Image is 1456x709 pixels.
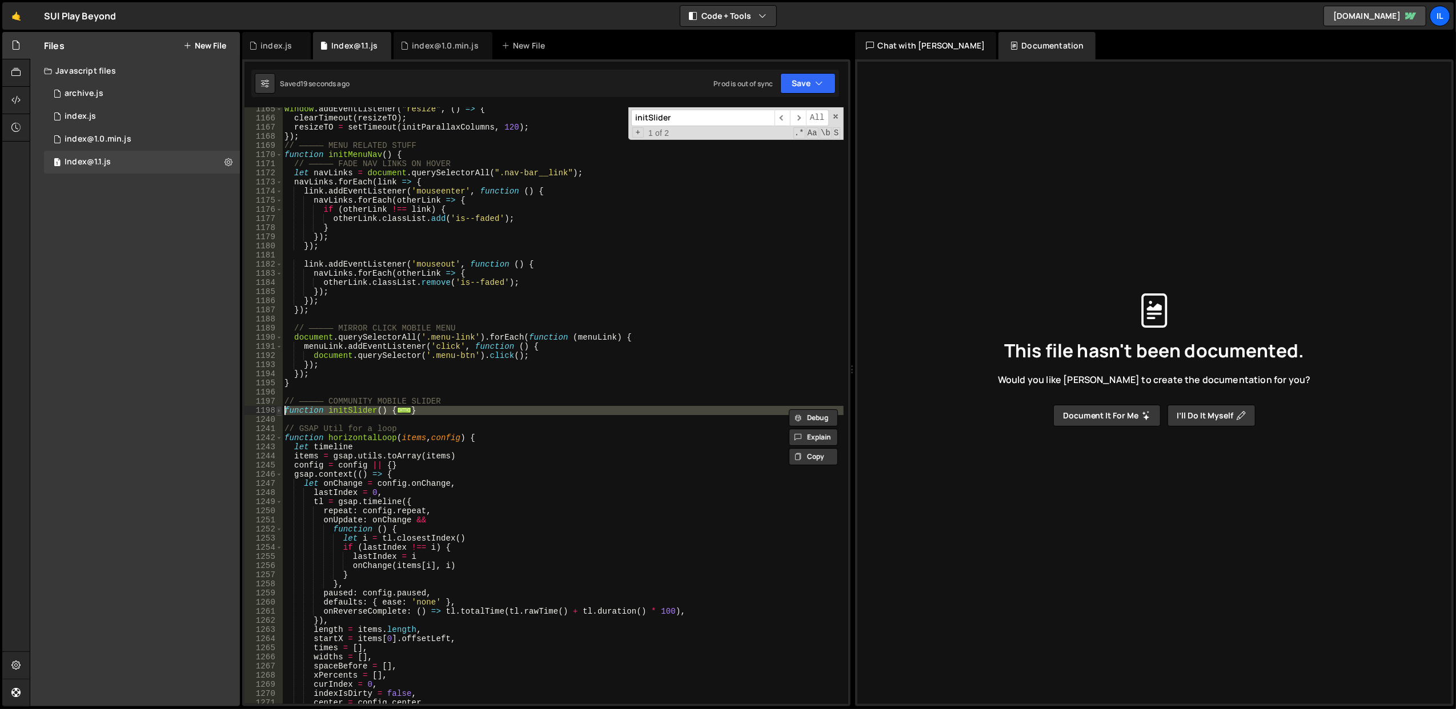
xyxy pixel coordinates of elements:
[244,534,283,543] div: 1253
[244,616,283,625] div: 1262
[244,506,283,515] div: 1250
[244,607,283,616] div: 1261
[44,82,240,105] div: 13362/34351.js
[632,127,644,138] span: Toggle Replace mode
[631,110,775,126] input: Search for
[44,151,240,174] div: 13362/45913.js
[244,433,283,442] div: 1242
[244,159,283,168] div: 1171
[244,442,283,452] div: 1243
[789,409,838,426] button: Debug
[244,104,283,114] div: 1165
[244,598,283,607] div: 1260
[244,296,283,305] div: 1186
[244,123,283,132] div: 1167
[65,134,131,144] div: index@1.0.min.js
[1168,405,1256,426] button: I’ll do it myself
[806,110,829,126] span: Alt-Enter
[244,114,283,123] div: 1166
[244,671,283,680] div: 1268
[833,127,840,139] span: Search In Selection
[44,105,240,128] div: 13362/33342.js
[1053,405,1161,426] button: Document it for me
[44,128,240,151] div: 13362/34425.js
[244,662,283,671] div: 1267
[244,689,283,698] div: 1270
[244,470,283,479] div: 1246
[65,88,103,99] div: archive.js
[790,110,806,126] span: ​
[244,315,283,324] div: 1188
[244,360,283,369] div: 1193
[244,589,283,598] div: 1259
[244,497,283,506] div: 1249
[244,232,283,241] div: 1179
[244,260,283,269] div: 1182
[331,40,378,51] div: Index@1.1.js
[789,448,838,465] button: Copy
[244,333,283,342] div: 1190
[1323,6,1426,26] a: [DOMAIN_NAME]
[244,634,283,643] div: 1264
[1004,341,1304,360] span: This file hasn't been documented.
[244,178,283,187] div: 1173
[65,111,96,122] div: index.js
[855,32,997,59] div: Chat with [PERSON_NAME]
[244,543,283,552] div: 1254
[244,579,283,589] div: 1258
[680,6,776,26] button: Code + Tools
[244,351,283,360] div: 1192
[644,128,673,138] span: 1 of 2
[244,424,283,433] div: 1241
[244,525,283,534] div: 1252
[260,40,292,51] div: index.js
[244,406,283,415] div: 1198
[244,680,283,689] div: 1269
[713,79,773,88] div: Prod is out of sync
[780,73,836,94] button: Save
[820,127,832,139] span: Whole Word Search
[244,187,283,196] div: 1174
[54,159,61,168] span: 1
[244,241,283,251] div: 1180
[244,625,283,634] div: 1263
[998,373,1310,386] span: Would you like [PERSON_NAME] to create the documentation for you?
[998,32,1095,59] div: Documentation
[502,40,549,51] div: New File
[244,570,283,579] div: 1257
[244,378,283,388] div: 1195
[244,132,283,141] div: 1168
[244,196,283,205] div: 1175
[244,342,283,351] div: 1191
[244,287,283,296] div: 1185
[244,251,283,260] div: 1181
[244,278,283,287] div: 1184
[244,415,283,424] div: 1240
[244,141,283,150] div: 1169
[244,461,283,470] div: 1245
[789,429,838,446] button: Explain
[2,2,30,30] a: 🤙
[30,59,240,82] div: Javascript files
[44,9,116,23] div: SUI Play Beyond
[65,157,111,167] div: Index@1.1.js
[244,397,283,406] div: 1197
[244,324,283,333] div: 1189
[244,214,283,223] div: 1177
[244,369,283,378] div: 1194
[775,110,791,126] span: ​
[244,479,283,488] div: 1247
[244,452,283,461] div: 1244
[244,223,283,232] div: 1178
[244,515,283,525] div: 1251
[280,79,350,88] div: Saved
[793,127,805,139] span: RegExp Search
[244,168,283,178] div: 1172
[244,205,283,214] div: 1176
[300,79,350,88] div: 19 seconds ago
[1430,6,1450,26] a: Il
[244,652,283,662] div: 1266
[397,407,411,413] span: ...
[183,41,226,50] button: New File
